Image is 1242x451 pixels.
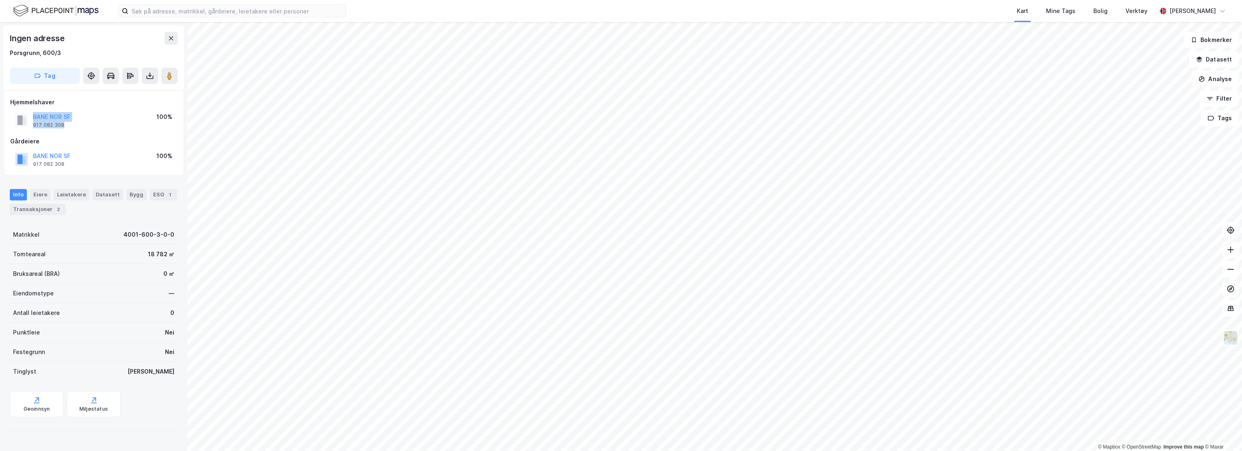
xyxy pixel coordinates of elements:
[10,68,80,84] button: Tag
[13,230,40,240] div: Matrikkel
[10,136,177,146] div: Gårdeiere
[1200,90,1239,107] button: Filter
[10,48,61,58] div: Porsgrunn, 600/3
[13,347,45,357] div: Festegrunn
[13,367,36,376] div: Tinglyst
[33,122,64,128] div: 917 082 308
[1191,71,1239,87] button: Analyse
[1163,444,1204,450] a: Improve this map
[54,189,89,200] div: Leietakere
[1093,6,1108,16] div: Bolig
[1223,330,1238,345] img: Z
[1169,6,1216,16] div: [PERSON_NAME]
[13,249,46,259] div: Tomteareal
[30,189,51,200] div: Eiere
[123,230,174,240] div: 4001-600-3-0-0
[13,4,99,18] img: logo.f888ab2527a4732fd821a326f86c7f29.svg
[165,328,174,337] div: Nei
[1125,6,1147,16] div: Verktøy
[1122,444,1161,450] a: OpenStreetMap
[10,204,66,215] div: Transaksjoner
[10,189,27,200] div: Info
[170,308,174,318] div: 0
[163,269,174,279] div: 0 ㎡
[1017,6,1028,16] div: Kart
[1098,444,1120,450] a: Mapbox
[1184,32,1239,48] button: Bokmerker
[33,161,64,167] div: 917 082 308
[165,347,174,357] div: Nei
[79,406,108,412] div: Miljøstatus
[13,288,54,298] div: Eiendomstype
[128,5,346,17] input: Søk på adresse, matrikkel, gårdeiere, leietakere eller personer
[150,189,177,200] div: ESG
[166,191,174,199] div: 1
[24,406,50,412] div: Geoinnsyn
[13,269,60,279] div: Bruksareal (BRA)
[54,205,62,213] div: 2
[127,367,174,376] div: [PERSON_NAME]
[126,189,147,200] div: Bygg
[13,308,60,318] div: Antall leietakere
[148,249,174,259] div: 18 782 ㎡
[1201,412,1242,451] iframe: Chat Widget
[1201,412,1242,451] div: Kontrollprogram for chat
[1201,110,1239,126] button: Tags
[1046,6,1075,16] div: Mine Tags
[10,32,66,45] div: Ingen adresse
[169,288,174,298] div: —
[156,112,172,122] div: 100%
[13,328,40,337] div: Punktleie
[92,189,123,200] div: Datasett
[1189,51,1239,68] button: Datasett
[156,151,172,161] div: 100%
[10,97,177,107] div: Hjemmelshaver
